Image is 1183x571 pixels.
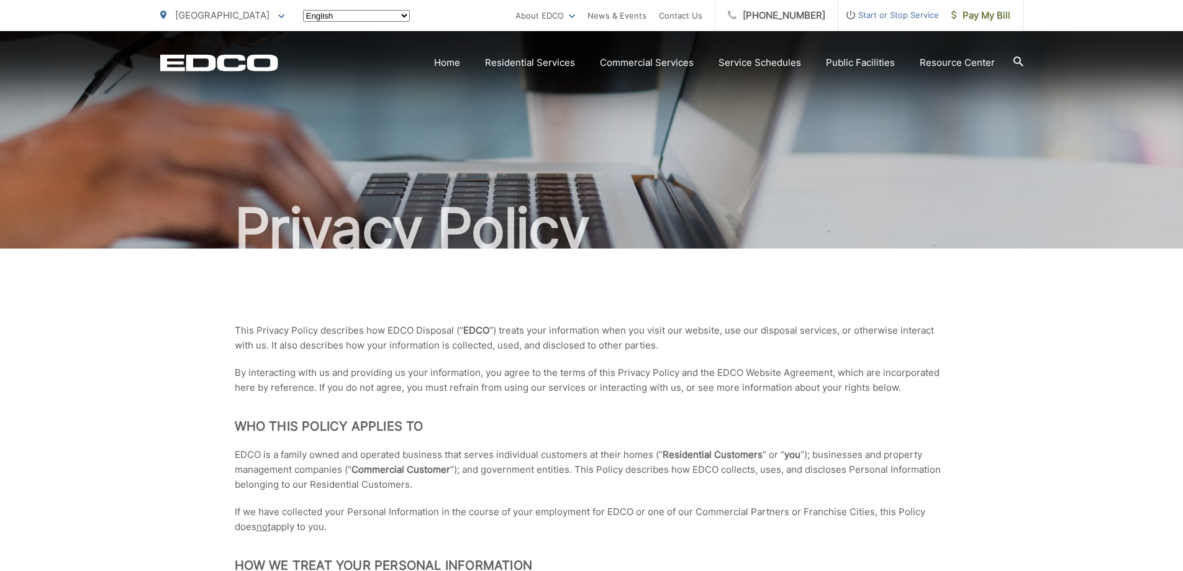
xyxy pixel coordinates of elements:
[784,449,800,460] strong: you
[600,55,694,70] a: Commercial Services
[235,447,949,492] p: EDCO is a family owned and operated business that serves individual customers at their homes (“ ”...
[434,55,460,70] a: Home
[515,8,575,23] a: About EDCO
[485,55,575,70] a: Residential Services
[235,505,949,534] p: If we have collected your Personal Information in the course of your employment for EDCO or one o...
[235,419,949,434] h2: Who This Policy Applies To
[663,449,763,460] strong: Residential Customers
[826,55,895,70] a: Public Facilities
[718,55,801,70] a: Service Schedules
[235,365,949,395] p: By interacting with us and providing us your information, you agree to the terms of this Privacy ...
[160,198,1023,260] h1: Privacy Policy
[303,10,410,22] select: Select a language
[235,323,949,353] p: This Privacy Policy describes how EDCO Disposal (“ “) treats your information when you visit our ...
[659,8,702,23] a: Contact Us
[951,8,1010,23] span: Pay My Bill
[175,9,270,21] span: [GEOGRAPHIC_DATA]
[256,521,271,532] span: not
[587,8,646,23] a: News & Events
[351,464,450,475] strong: Commercial Customer
[160,54,278,71] a: EDCD logo. Return to the homepage.
[920,55,995,70] a: Resource Center
[463,324,489,336] strong: EDCO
